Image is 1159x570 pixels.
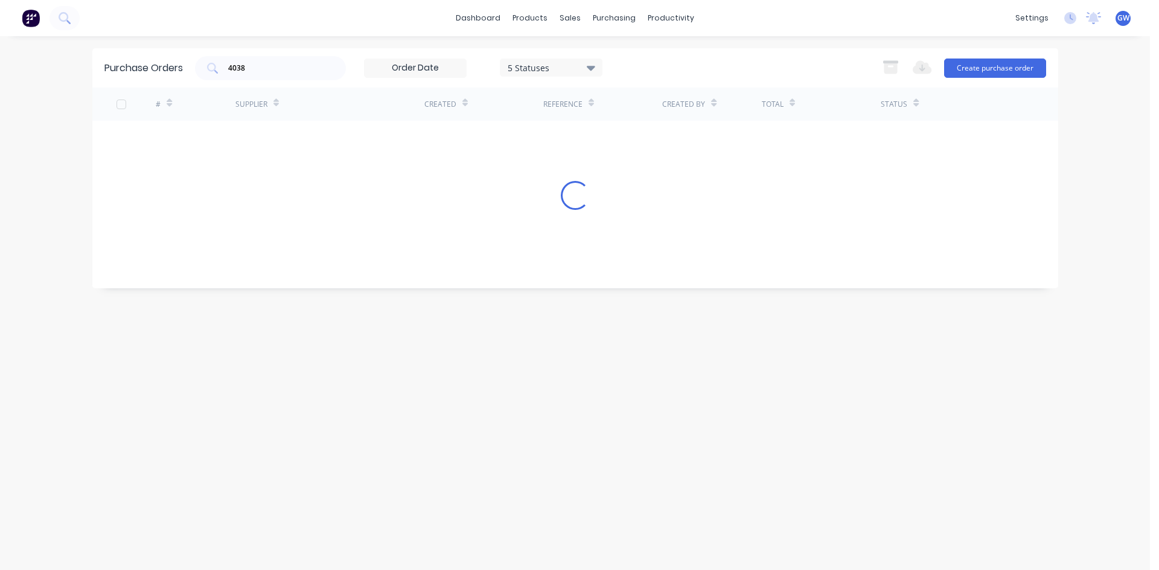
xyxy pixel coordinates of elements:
div: Created By [662,99,705,110]
div: products [506,9,554,27]
span: GW [1117,13,1129,24]
div: Reference [543,99,583,110]
div: productivity [642,9,700,27]
button: Create purchase order [944,59,1046,78]
div: # [156,99,161,110]
div: Total [762,99,784,110]
img: Factory [22,9,40,27]
input: Order Date [365,59,466,77]
div: purchasing [587,9,642,27]
div: 5 Statuses [508,61,594,74]
div: Purchase Orders [104,61,183,75]
input: Search purchase orders... [227,62,327,74]
div: Supplier [235,99,267,110]
div: Status [881,99,907,110]
a: dashboard [450,9,506,27]
div: Created [424,99,456,110]
div: settings [1009,9,1055,27]
div: sales [554,9,587,27]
